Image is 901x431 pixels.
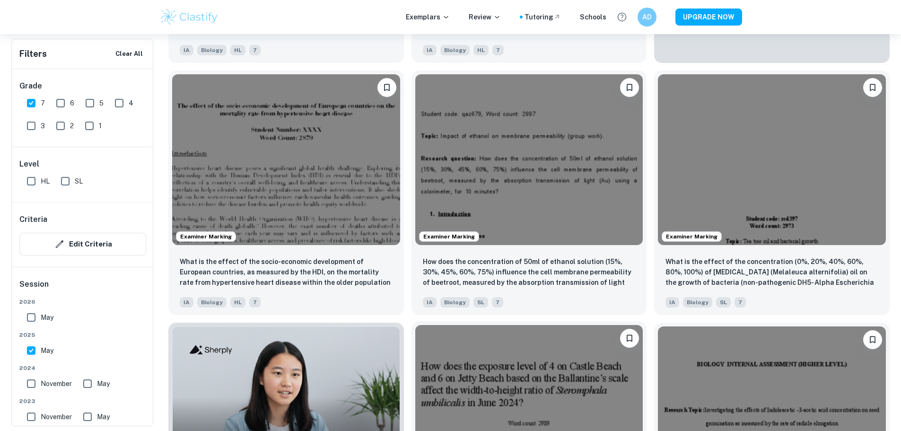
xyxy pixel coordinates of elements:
[654,70,890,315] a: Examiner MarkingBookmarkWhat is the effect of the concentration (0%, 20%, 40%, 60%, 80%, 100%) of...
[197,297,227,308] span: Biology
[614,9,630,25] button: Help and Feedback
[180,45,193,55] span: IA
[180,256,393,289] p: What is the effect of the socio-economic development of European countries, as measured by the HD...
[172,74,400,245] img: Biology IA example thumbnail: What is the effect of the socio-economic
[41,378,72,389] span: November
[406,12,450,22] p: Exemplars
[19,158,146,170] h6: Level
[129,98,133,108] span: 4
[620,78,639,97] button: Bookmark
[19,298,146,306] span: 2026
[377,78,396,97] button: Bookmark
[230,297,245,308] span: HL
[620,329,639,348] button: Bookmark
[41,121,45,131] span: 3
[19,80,146,92] h6: Grade
[176,232,236,241] span: Examiner Marking
[580,12,606,22] a: Schools
[230,45,245,55] span: HL
[19,279,146,298] h6: Session
[180,297,193,308] span: IA
[492,297,503,308] span: 7
[423,45,437,55] span: IA
[440,297,470,308] span: Biology
[440,45,470,55] span: Biology
[97,412,110,422] span: May
[70,121,74,131] span: 2
[415,74,643,245] img: Biology IA example thumbnail: How does the concentration of 50ml of et
[19,397,146,405] span: 2023
[641,12,652,22] h6: AD
[658,74,886,245] img: Biology IA example thumbnail: What is the effect of the concentration
[469,12,501,22] p: Review
[665,256,878,289] p: What is the effect of the concentration (0%, 20%, 40%, 60%, 80%, 100%) of tea tree (Melaleuca alt...
[863,78,882,97] button: Bookmark
[41,176,50,186] span: HL
[638,8,656,26] button: AD
[716,297,731,308] span: SL
[99,98,104,108] span: 5
[70,98,74,108] span: 6
[525,12,561,22] a: Tutoring
[249,45,261,55] span: 7
[113,47,145,61] button: Clear All
[249,297,261,308] span: 7
[665,297,679,308] span: IA
[197,45,227,55] span: Biology
[19,47,47,61] h6: Filters
[19,233,146,255] button: Edit Criteria
[19,364,146,372] span: 2024
[411,70,647,315] a: Examiner MarkingBookmarkHow does the concentration of 50ml of ethanol solution (15%, 30%, 45%, 60...
[19,331,146,339] span: 2025
[41,98,45,108] span: 7
[41,345,53,356] span: May
[19,214,47,225] h6: Criteria
[159,8,219,26] img: Clastify logo
[423,256,636,289] p: How does the concentration of 50ml of ethanol solution (15%, 30%, 45%, 60%, 75%) influence the ce...
[41,312,53,323] span: May
[75,176,83,186] span: SL
[97,378,110,389] span: May
[492,45,504,55] span: 7
[41,412,72,422] span: November
[168,70,404,315] a: Examiner MarkingBookmarkWhat is the effect of the socio-economic development of European countrie...
[662,232,721,241] span: Examiner Marking
[473,297,488,308] span: SL
[863,330,882,349] button: Bookmark
[99,121,102,131] span: 1
[473,45,489,55] span: HL
[683,297,712,308] span: Biology
[423,297,437,308] span: IA
[420,232,479,241] span: Examiner Marking
[675,9,742,26] button: UPGRADE NOW
[735,297,746,308] span: 7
